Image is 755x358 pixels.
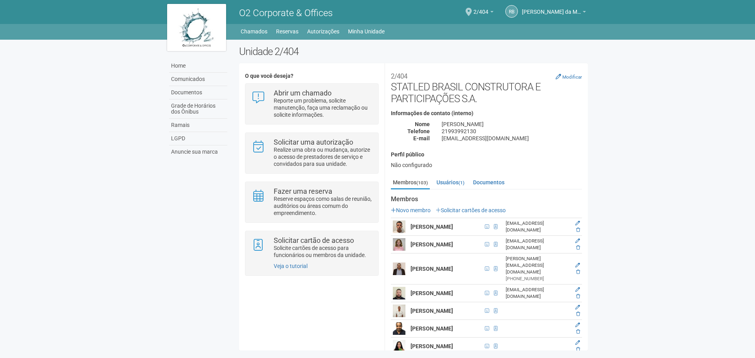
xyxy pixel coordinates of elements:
small: (103) [416,180,428,185]
small: Modificar [562,74,582,80]
img: logo.jpg [167,4,226,51]
a: Documentos [471,176,506,188]
a: 2/404 [473,10,494,16]
a: Autorizações [307,26,339,37]
a: Excluir membro [576,269,580,275]
div: [EMAIL_ADDRESS][DOMAIN_NAME] [506,238,569,251]
strong: E-mail [413,135,430,141]
div: 21993992130 [436,128,588,135]
a: Editar membro [575,305,580,310]
img: user.png [393,263,405,275]
a: LGPD [169,132,227,145]
a: Documentos [169,86,227,99]
a: Solicitar cartões de acesso [436,207,506,213]
strong: Membros [391,196,582,203]
strong: [PERSON_NAME] [411,308,453,314]
a: Excluir membro [576,347,580,352]
a: Solicitar uma autorização Realize uma obra ou mudança, autorize o acesso de prestadores de serviç... [251,139,372,167]
strong: [PERSON_NAME] [411,224,453,230]
a: Editar membro [575,322,580,328]
strong: Solicitar uma autorização [274,138,353,146]
a: Editar membro [575,238,580,244]
a: Modificar [556,73,582,80]
a: Home [169,59,227,73]
a: RB [505,5,518,18]
img: user.png [393,305,405,317]
p: Reporte um problema, solicite manutenção, faça uma reclamação ou solicite informações. [274,97,372,118]
a: Fazer uma reserva Reserve espaços como salas de reunião, auditórios ou áreas comum do empreendime... [251,188,372,217]
a: Grade de Horários dos Ônibus [169,99,227,119]
a: Chamados [241,26,267,37]
strong: Telefone [407,128,430,134]
a: Excluir membro [576,329,580,334]
img: user.png [393,287,405,299]
strong: [PERSON_NAME] [411,325,453,332]
a: Solicitar cartão de acesso Solicite cartões de acesso para funcionários ou membros da unidade. [251,237,372,259]
h2: STATLED BRASIL CONSTRUTORA E PARTICIPAÇÕES S.A. [391,69,582,105]
a: [PERSON_NAME] da Motta Junior [522,10,586,16]
div: [PHONE_NUMBER] [506,275,569,282]
a: Anuncie sua marca [169,145,227,158]
a: Novo membro [391,207,431,213]
div: [EMAIL_ADDRESS][DOMAIN_NAME] [506,220,569,233]
a: Usuários(1) [435,176,466,188]
a: Editar membro [575,220,580,226]
a: Excluir membro [576,294,580,299]
a: Excluir membro [576,245,580,250]
a: Ramais [169,119,227,132]
p: Solicite cartões de acesso para funcionários ou membros da unidade. [274,244,372,259]
span: O2 Corporate & Offices [239,7,333,18]
a: Veja o tutorial [274,263,308,269]
div: Não configurado [391,162,582,169]
strong: Fazer uma reserva [274,187,332,195]
div: [EMAIL_ADDRESS][DOMAIN_NAME] [506,286,569,300]
img: user.png [393,322,405,335]
div: [EMAIL_ADDRESS][DOMAIN_NAME] [436,135,588,142]
a: Editar membro [575,340,580,345]
div: [PERSON_NAME][EMAIL_ADDRESS][DOMAIN_NAME] [506,255,569,275]
strong: Solicitar cartão de acesso [274,236,354,244]
a: Editar membro [575,287,580,292]
a: Membros(103) [391,176,430,189]
strong: Nome [415,121,430,127]
h4: Perfil público [391,152,582,158]
h4: Informações de contato (interno) [391,110,582,116]
a: Abrir um chamado Reporte um problema, solicite manutenção, faça uma reclamação ou solicite inform... [251,90,372,118]
p: Reserve espaços como salas de reunião, auditórios ou áreas comum do empreendimento. [274,195,372,217]
span: 2/404 [473,1,488,15]
h4: O que você deseja? [245,73,378,79]
div: [PERSON_NAME] [436,121,588,128]
strong: [PERSON_NAME] [411,266,453,272]
a: Comunicados [169,73,227,86]
span: Raul Barrozo da Motta Junior [522,1,581,15]
strong: [PERSON_NAME] [411,343,453,349]
a: Minha Unidade [348,26,385,37]
img: user.png [393,238,405,251]
strong: [PERSON_NAME] [411,241,453,248]
small: 2/404 [391,72,407,80]
a: Reservas [276,26,298,37]
a: Excluir membro [576,311,580,317]
img: user.png [393,220,405,233]
a: Editar membro [575,263,580,268]
p: Realize uma obra ou mudança, autorize o acesso de prestadores de serviço e convidados para sua un... [274,146,372,167]
small: (1) [459,180,464,185]
strong: [PERSON_NAME] [411,290,453,296]
h2: Unidade 2/404 [239,46,588,57]
a: Excluir membro [576,227,580,233]
img: user.png [393,340,405,352]
strong: Abrir um chamado [274,89,331,97]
